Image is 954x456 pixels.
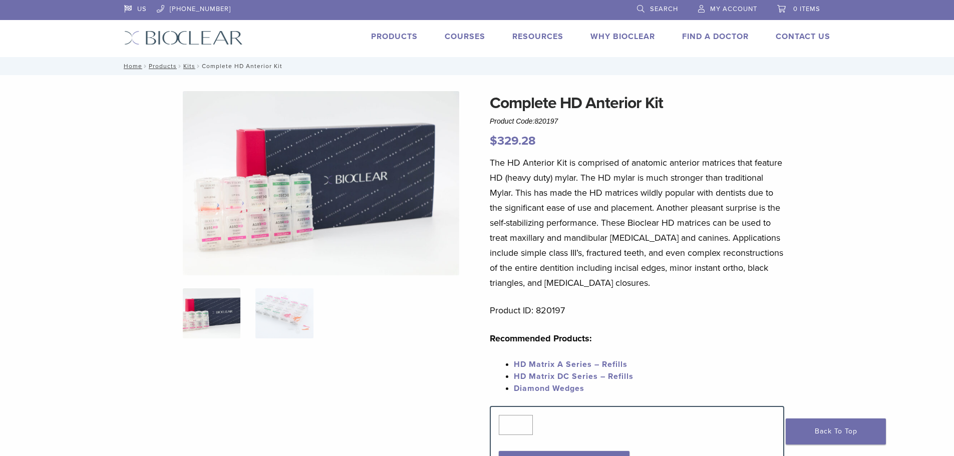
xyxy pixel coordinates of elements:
img: Bioclear [124,31,243,45]
img: IMG_8088 (1) [183,91,459,275]
span: 820197 [535,117,558,125]
span: / [195,64,202,69]
p: Product ID: 820197 [490,303,784,318]
a: Diamond Wedges [514,383,584,393]
h1: Complete HD Anterior Kit [490,91,784,115]
a: Courses [445,32,485,42]
span: / [142,64,149,69]
a: Kits [183,63,195,70]
strong: Recommended Products: [490,333,592,344]
a: Back To Top [786,418,886,444]
span: / [177,64,183,69]
span: My Account [710,5,757,13]
a: Contact Us [776,32,830,42]
a: Home [121,63,142,70]
span: Search [650,5,678,13]
a: Why Bioclear [590,32,655,42]
a: Find A Doctor [682,32,749,42]
a: Products [149,63,177,70]
span: 0 items [793,5,820,13]
bdi: 329.28 [490,134,536,148]
p: The HD Anterior Kit is comprised of anatomic anterior matrices that feature HD (heavy duty) mylar... [490,155,784,290]
span: Product Code: [490,117,558,125]
img: Complete HD Anterior Kit - Image 2 [255,288,313,338]
a: HD Matrix A Series – Refills [514,359,627,369]
a: HD Matrix DC Series – Refills [514,371,633,381]
nav: Complete HD Anterior Kit [117,57,838,75]
img: IMG_8088-1-324x324.jpg [183,288,240,338]
a: Resources [512,32,563,42]
span: $ [490,134,497,148]
a: Products [371,32,418,42]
